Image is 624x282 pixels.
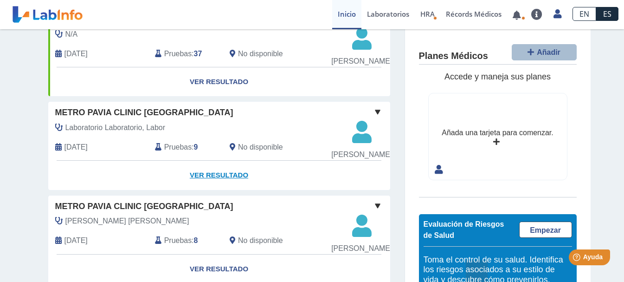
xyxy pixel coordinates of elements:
[424,220,504,239] span: Evaluación de Riesgos de Salud
[519,222,572,238] a: Empezar
[64,235,88,246] span: 2024-12-11
[148,235,223,247] div: :
[148,47,223,60] div: :
[331,56,392,67] span: [PERSON_NAME]
[164,48,192,59] span: Pruebas
[512,44,577,60] button: Añadir
[65,122,166,133] span: Laboratorio Laboratorio, Labor
[164,142,192,153] span: Pruebas
[194,50,202,58] b: 37
[537,48,560,56] span: Añadir
[442,127,553,138] div: Añada una tarjeta para comenzar.
[194,236,198,244] b: 8
[331,149,392,160] span: [PERSON_NAME]
[238,235,283,246] span: No disponible
[65,216,189,227] span: Martinez Rivera, Monica
[541,246,614,272] iframe: Help widget launcher
[331,243,392,254] span: [PERSON_NAME]
[48,161,390,190] a: Ver Resultado
[65,29,78,40] span: N/A
[64,142,88,153] span: 2025-09-18
[48,67,390,97] a: Ver Resultado
[596,7,618,21] a: ES
[55,106,233,119] span: Metro Pavia Clinic [GEOGRAPHIC_DATA]
[530,226,561,234] span: Empezar
[420,9,435,19] span: HRA
[148,141,223,153] div: :
[64,48,88,59] span: 2025-01-20
[573,7,596,21] a: EN
[164,235,192,246] span: Pruebas
[444,72,551,81] span: Accede y maneja sus planes
[238,48,283,59] span: No disponible
[194,143,198,151] b: 9
[419,51,488,62] h4: Planes Médicos
[55,200,233,213] span: Metro Pavia Clinic [GEOGRAPHIC_DATA]
[238,142,283,153] span: No disponible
